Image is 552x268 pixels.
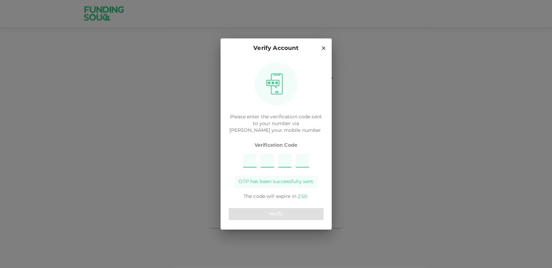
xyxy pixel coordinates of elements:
[229,142,324,149] span: Verification Code
[261,154,274,168] input: Please enter OTP character 2
[243,154,257,168] input: Please enter OTP character 1
[229,114,324,134] p: Please enter the verification code sent to your number via [PERSON_NAME]
[296,154,309,168] input: Please enter OTP character 4
[271,128,321,133] span: your mobile number
[264,73,285,95] img: otpImage
[253,44,298,53] p: Verify Account
[243,194,296,199] span: The code will expire in
[239,178,314,185] span: OTP has been successfully sent
[278,154,292,168] input: Please enter OTP character 3
[298,194,307,199] span: 2 : 50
